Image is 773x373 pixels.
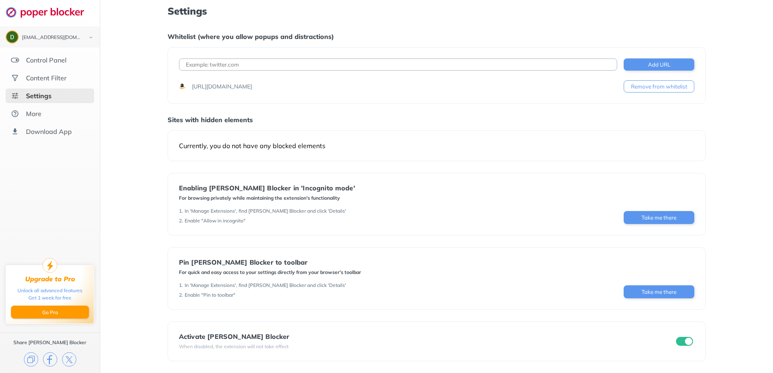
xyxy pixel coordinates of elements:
[179,259,361,266] div: Pin [PERSON_NAME] Blocker to toolbar
[62,352,76,367] img: x.svg
[179,343,290,350] div: When disabled, the extension will not take effect
[179,208,183,214] div: 1 .
[6,31,18,43] img: ACg8ocLzNN29NoyIUL91zl4pDOFR664ZChHkcasfBZpoQXzRN7i3CA=s96-c
[26,74,67,82] div: Content Filter
[28,294,71,302] div: Get 1 week for free
[179,83,185,90] img: favicons
[11,92,19,100] img: settings-selected.svg
[168,32,706,41] div: Whitelist (where you allow popups and distractions)
[185,292,235,298] div: Enable "Pin to toolbar"
[24,352,38,367] img: copy.svg
[11,306,89,319] button: Go Pro
[26,127,72,136] div: Download App
[11,56,19,64] img: features.svg
[168,6,706,16] h1: Settings
[179,282,183,289] div: 1 .
[26,92,52,100] div: Settings
[13,339,86,346] div: Share [PERSON_NAME] Blocker
[624,285,694,298] button: Take me there
[11,110,19,118] img: about.svg
[179,195,355,201] div: For browsing privately while maintaining the extension's functionality
[624,58,694,71] button: Add URL
[179,142,694,150] div: Currently, you do not have any blocked elements
[43,258,57,273] img: upgrade-to-pro.svg
[179,184,355,192] div: Enabling [PERSON_NAME] Blocker in 'Incognito mode'
[86,33,96,42] img: chevron-bottom-black.svg
[26,56,67,64] div: Control Panel
[179,269,361,276] div: For quick and easy access to your settings directly from your browser's toolbar
[185,282,346,289] div: In 'Manage Extensions', find [PERSON_NAME] Blocker and click 'Details'
[25,275,75,283] div: Upgrade to Pro
[17,287,82,294] div: Unlock all advanced features
[6,6,93,18] img: logo-webpage.svg
[43,352,57,367] img: facebook.svg
[185,218,245,224] div: Enable "Allow in incognito"
[22,35,82,41] div: drickard@gmail.com
[192,82,252,91] div: [URL][DOMAIN_NAME]
[168,116,706,124] div: Sites with hidden elements
[11,74,19,82] img: social.svg
[624,80,694,93] button: Remove from whitelist
[179,218,183,224] div: 2 .
[26,110,41,118] div: More
[11,127,19,136] img: download-app.svg
[179,333,290,340] div: Activate [PERSON_NAME] Blocker
[624,211,694,224] button: Take me there
[185,208,346,214] div: In 'Manage Extensions', find [PERSON_NAME] Blocker and click 'Details'
[179,58,617,71] input: Example: twitter.com
[179,292,183,298] div: 2 .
